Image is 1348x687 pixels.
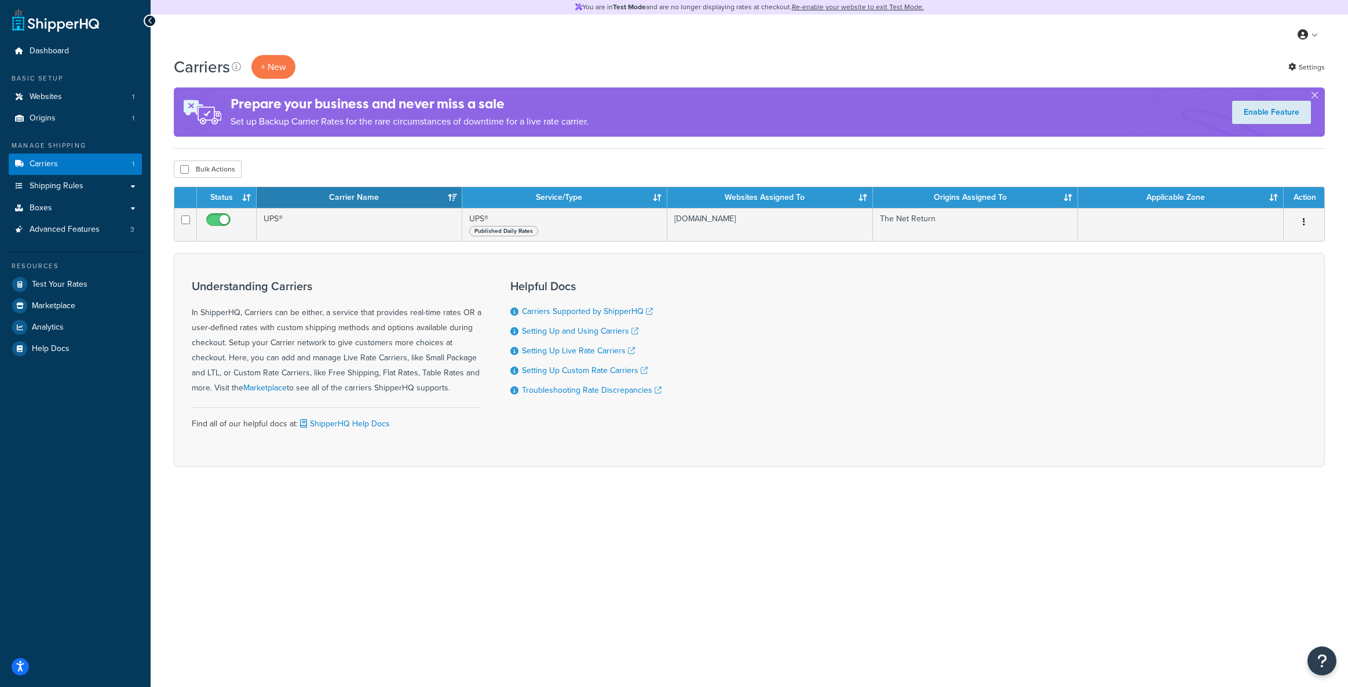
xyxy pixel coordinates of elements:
[462,187,668,208] th: Service/Type: activate to sort column ascending
[130,225,134,235] span: 3
[522,364,648,377] a: Setting Up Custom Rate Carriers
[1307,646,1336,675] button: Open Resource Center
[9,274,142,295] a: Test Your Rates
[32,323,64,332] span: Analytics
[1288,59,1325,75] a: Settings
[9,176,142,197] a: Shipping Rules
[30,114,56,123] span: Origins
[9,317,142,338] a: Analytics
[32,280,87,290] span: Test Your Rates
[30,181,83,191] span: Shipping Rules
[9,154,142,175] li: Carriers
[192,280,481,293] h3: Understanding Carriers
[174,160,242,178] button: Bulk Actions
[9,261,142,271] div: Resources
[510,280,662,293] h3: Helpful Docs
[30,46,69,56] span: Dashboard
[132,114,134,123] span: 1
[243,382,287,394] a: Marketplace
[9,295,142,316] a: Marketplace
[9,141,142,151] div: Manage Shipping
[197,187,257,208] th: Status: activate to sort column ascending
[192,280,481,396] div: In ShipperHQ, Carriers can be either, a service that provides real-time rates OR a user-defined r...
[9,219,142,240] a: Advanced Features 3
[873,187,1079,208] th: Origins Assigned To: activate to sort column ascending
[522,345,635,357] a: Setting Up Live Rate Carriers
[1232,101,1311,124] a: Enable Feature
[613,2,646,12] strong: Test Mode
[30,92,62,102] span: Websites
[30,203,52,213] span: Boxes
[251,55,295,79] button: + New
[30,225,100,235] span: Advanced Features
[522,305,653,317] a: Carriers Supported by ShipperHQ
[792,2,924,12] a: Re-enable your website to exit Test Mode.
[9,108,142,129] a: Origins 1
[9,86,142,108] a: Websites 1
[1284,187,1324,208] th: Action
[12,9,99,32] a: ShipperHQ Home
[174,56,230,78] h1: Carriers
[298,418,390,430] a: ShipperHQ Help Docs
[667,208,873,241] td: [DOMAIN_NAME]
[231,114,589,130] p: Set up Backup Carrier Rates for the rare circumstances of downtime for a live rate carrier.
[9,219,142,240] li: Advanced Features
[9,41,142,62] a: Dashboard
[9,198,142,219] a: Boxes
[9,86,142,108] li: Websites
[9,154,142,175] a: Carriers 1
[522,325,638,337] a: Setting Up and Using Carriers
[32,301,75,311] span: Marketplace
[257,208,462,241] td: UPS®
[257,187,462,208] th: Carrier Name: activate to sort column ascending
[873,208,1079,241] td: The Net Return
[667,187,873,208] th: Websites Assigned To: activate to sort column ascending
[132,92,134,102] span: 1
[9,338,142,359] a: Help Docs
[9,108,142,129] li: Origins
[32,344,70,354] span: Help Docs
[462,208,668,241] td: UPS®
[192,407,481,432] div: Find all of our helpful docs at:
[231,94,589,114] h4: Prepare your business and never miss a sale
[174,87,231,137] img: ad-rules-rateshop-fe6ec290ccb7230408bd80ed9643f0289d75e0ffd9eb532fc0e269fcd187b520.png
[30,159,58,169] span: Carriers
[9,74,142,83] div: Basic Setup
[522,384,662,396] a: Troubleshooting Rate Discrepancies
[1078,187,1284,208] th: Applicable Zone: activate to sort column ascending
[469,226,538,236] span: Published Daily Rates
[132,159,134,169] span: 1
